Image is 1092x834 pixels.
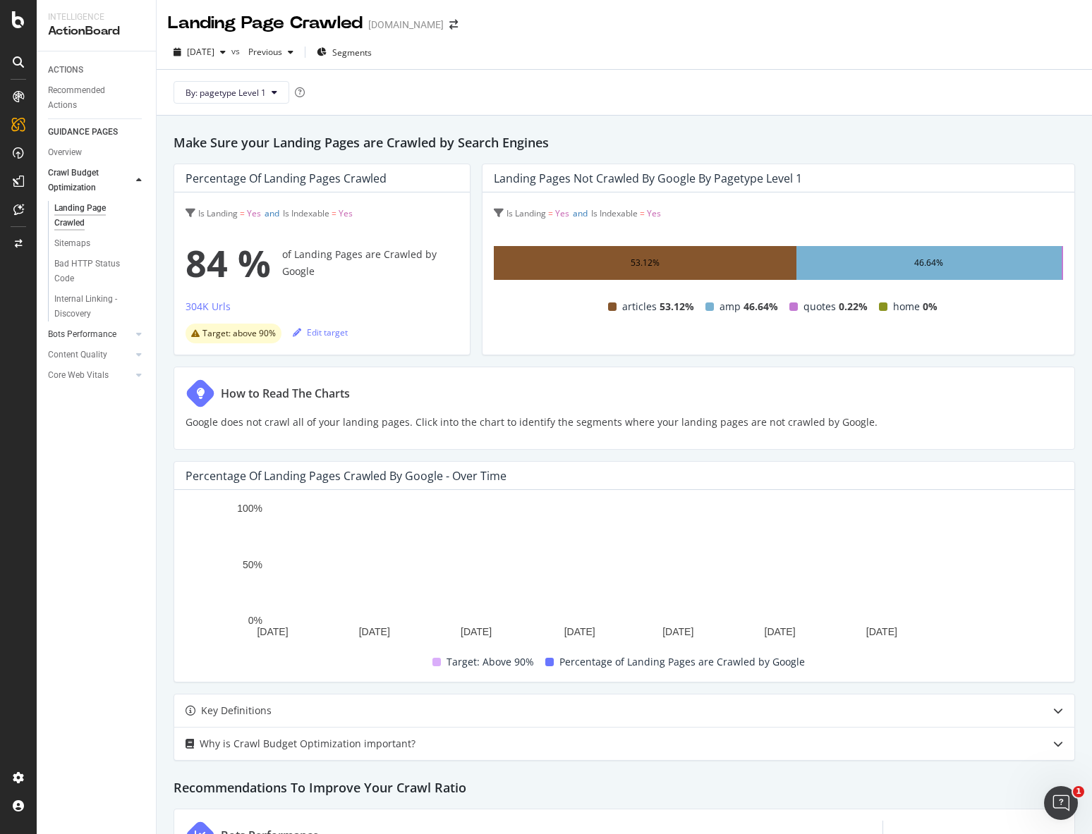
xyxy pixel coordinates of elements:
[48,348,107,362] div: Content Quality
[48,166,132,195] a: Crawl Budget Optimization
[221,385,350,402] div: How to Read The Charts
[54,236,146,251] a: Sitemaps
[54,292,135,321] div: Internal Linking - Discovery
[54,201,133,231] div: Landing Page Crawled
[174,133,1075,152] h2: Make Sure your Landing Pages are Crawled by Search Engines
[744,298,778,315] span: 46.64%
[54,236,90,251] div: Sitemaps
[923,298,938,315] span: 0%
[447,654,534,670] span: Target: Above 90%
[186,300,231,314] div: 304K Urls
[248,615,262,627] text: 0%
[237,503,262,515] text: 100%
[631,255,660,271] div: 53.12%
[494,171,802,185] div: Landing Pages not Crawled by Google by pagetype Level 1
[48,145,146,160] a: Overview
[48,166,121,195] div: Crawl Budget Optimization
[311,41,377,63] button: Segments
[54,292,146,321] a: Internal Linking - Discovery
[662,626,693,637] text: [DATE]
[186,87,266,99] span: By: pagetype Level 1
[803,298,836,315] span: quotes
[240,207,245,219] span: =
[48,63,146,78] a: ACTIONS
[573,207,588,219] span: and
[559,654,805,670] span: Percentage of Landing Pages are Crawled by Google
[265,207,279,219] span: and
[186,171,387,185] div: Percentage of Landing Pages Crawled
[187,46,214,58] span: 2025 Oct. 4th
[54,257,133,286] div: Bad HTTP Status Code
[647,207,661,219] span: Yes
[893,298,920,315] span: home
[48,63,83,78] div: ACTIONS
[174,772,1075,797] h2: Recommendations To Improve Your Crawl Ratio
[293,321,348,343] button: Edit target
[48,145,82,160] div: Overview
[48,83,133,113] div: Recommended Actions
[765,626,796,637] text: [DATE]
[168,11,363,35] div: Landing Page Crawled
[548,207,553,219] span: =
[186,235,459,291] div: of Landing Pages are Crawled by Google
[359,626,390,637] text: [DATE]
[1073,786,1084,797] span: 1
[186,235,271,291] span: 84 %
[247,207,261,219] span: Yes
[555,207,569,219] span: Yes
[48,348,132,362] a: Content Quality
[198,207,238,219] span: Is Landing
[839,298,868,315] span: 0.22%
[202,329,276,338] span: Target: above 90%
[640,207,645,219] span: =
[48,125,118,140] div: GUIDANCE PAGES
[866,626,897,637] text: [DATE]
[48,23,145,39] div: ActionBoard
[449,20,458,30] div: arrow-right-arrow-left
[564,626,595,637] text: [DATE]
[48,368,109,383] div: Core Web Vitals
[461,626,492,637] text: [DATE]
[186,324,281,343] div: warning label
[332,207,336,219] span: =
[1044,786,1078,820] iframe: Intercom live chat
[243,46,282,58] span: Previous
[243,559,262,570] text: 50%
[174,81,289,104] button: By: pagetype Level 1
[293,326,348,338] div: Edit target
[48,125,146,140] a: GUIDANCE PAGES
[186,414,878,431] p: Google does not crawl all of your landing pages. Click into the chart to identify the segments wh...
[506,207,546,219] span: Is Landing
[591,207,638,219] span: Is Indexable
[54,257,146,286] a: Bad HTTP Status Code
[660,298,694,315] span: 53.12%
[48,327,132,342] a: Bots Performance
[186,298,231,321] button: 304K Urls
[48,11,145,23] div: Intelligence
[48,368,132,383] a: Core Web Vitals
[283,207,329,219] span: Is Indexable
[200,735,415,752] div: Why is Crawl Budget Optimization important?
[186,469,506,483] div: Percentage of Landing Pages Crawled by Google - Over Time
[168,41,231,63] button: [DATE]
[720,298,741,315] span: amp
[48,327,116,342] div: Bots Performance
[332,47,372,59] span: Segments
[186,501,1052,642] svg: A chart.
[201,702,272,719] div: Key Definitions
[54,201,146,231] a: Landing Page Crawled
[257,626,288,637] text: [DATE]
[622,298,657,315] span: articles
[243,41,299,63] button: Previous
[231,45,243,57] span: vs
[339,207,353,219] span: Yes
[48,83,146,113] a: Recommended Actions
[914,255,943,271] div: 46.64%
[368,18,444,32] div: [DOMAIN_NAME]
